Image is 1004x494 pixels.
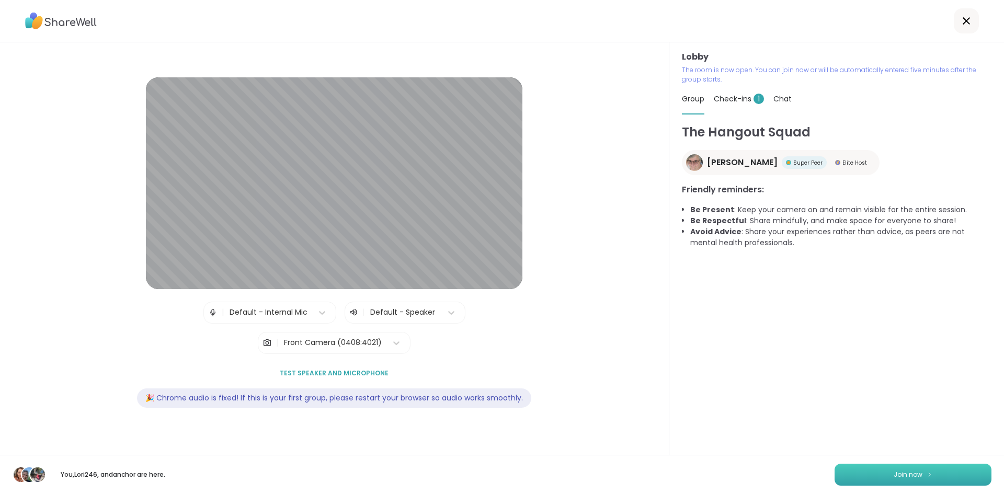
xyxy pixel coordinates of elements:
img: Microphone [208,302,218,323]
img: Super Peer [786,160,791,165]
div: 🎉 Chrome audio is fixed! If this is your first group, please restart your browser so audio works ... [137,388,531,408]
span: | [276,332,279,353]
button: Join now [835,464,991,486]
a: Susan[PERSON_NAME]Super PeerSuper PeerElite HostElite Host [682,150,880,175]
span: 1 [754,94,764,104]
p: The room is now open. You can join now or will be automatically entered five minutes after the gr... [682,65,991,84]
span: [PERSON_NAME] [707,156,778,169]
p: You, Lori246 , and anchor are here. [54,470,172,479]
h1: The Hangout Squad [682,123,991,142]
span: | [362,306,365,319]
span: | [222,302,224,323]
span: Elite Host [842,159,867,167]
h3: Lobby [682,51,991,63]
li: : Keep your camera on and remain visible for the entire session. [690,204,991,215]
img: Lori246 [22,467,37,482]
div: Default - Internal Mic [230,307,307,318]
span: Super Peer [793,159,823,167]
b: Be Present [690,204,734,215]
span: Join now [894,470,922,479]
li: : Share mindfully, and make space for everyone to share! [690,215,991,226]
span: Chat [773,94,792,104]
img: ShareWell Logo [25,9,97,33]
li: : Share your experiences rather than advice, as peers are not mental health professionals. [690,226,991,248]
img: anchor [30,467,45,482]
b: Avoid Advice [690,226,741,237]
b: Be Respectful [690,215,746,226]
div: Front Camera (0408:4021) [284,337,382,348]
h3: Friendly reminders: [682,183,991,196]
span: Group [682,94,704,104]
img: Susan [686,154,703,171]
span: Test speaker and microphone [280,369,389,378]
img: Elite Host [835,160,840,165]
span: Check-ins [714,94,764,104]
img: Camera [263,332,272,353]
button: Test speaker and microphone [276,362,393,384]
img: LynnM [14,467,28,482]
img: ShareWell Logomark [927,472,933,477]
